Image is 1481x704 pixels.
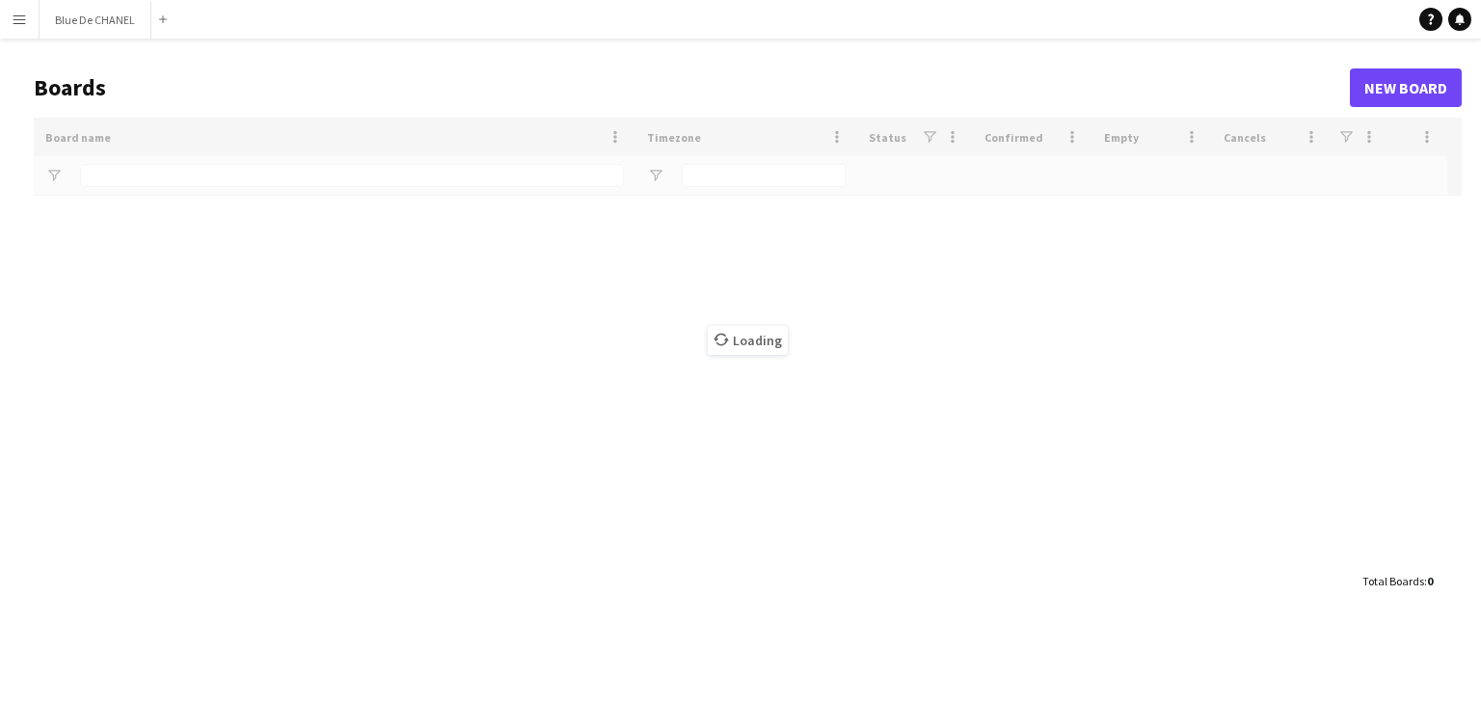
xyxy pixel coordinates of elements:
[1350,68,1462,107] a: New Board
[1427,574,1433,588] span: 0
[40,1,151,39] button: Blue De CHANEL
[1362,562,1433,600] div: :
[34,73,1350,102] h1: Boards
[1362,574,1424,588] span: Total Boards
[708,326,788,355] span: Loading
